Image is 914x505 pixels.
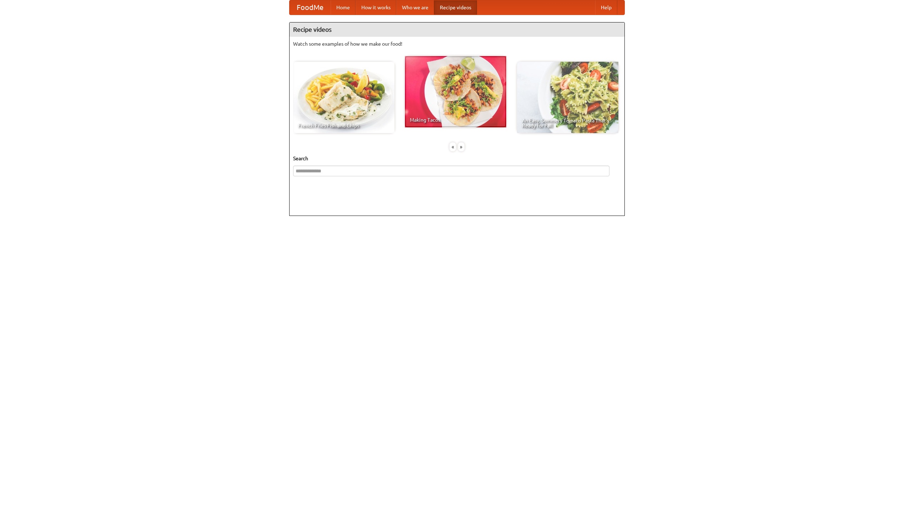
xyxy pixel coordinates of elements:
[410,117,501,122] span: Making Tacos
[293,155,621,162] h5: Search
[298,123,390,128] span: French Fries Fish and Chips
[293,40,621,47] p: Watch some examples of how we make our food!
[517,62,618,133] a: An Easy, Summery Tomato Pasta That's Ready for Fall
[458,142,464,151] div: »
[293,62,395,133] a: French Fries Fish and Chips
[290,22,624,37] h4: Recipe videos
[290,0,331,15] a: FoodMe
[331,0,356,15] a: Home
[450,142,456,151] div: «
[434,0,477,15] a: Recipe videos
[595,0,617,15] a: Help
[396,0,434,15] a: Who we are
[522,118,613,128] span: An Easy, Summery Tomato Pasta That's Ready for Fall
[405,56,506,127] a: Making Tacos
[356,0,396,15] a: How it works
